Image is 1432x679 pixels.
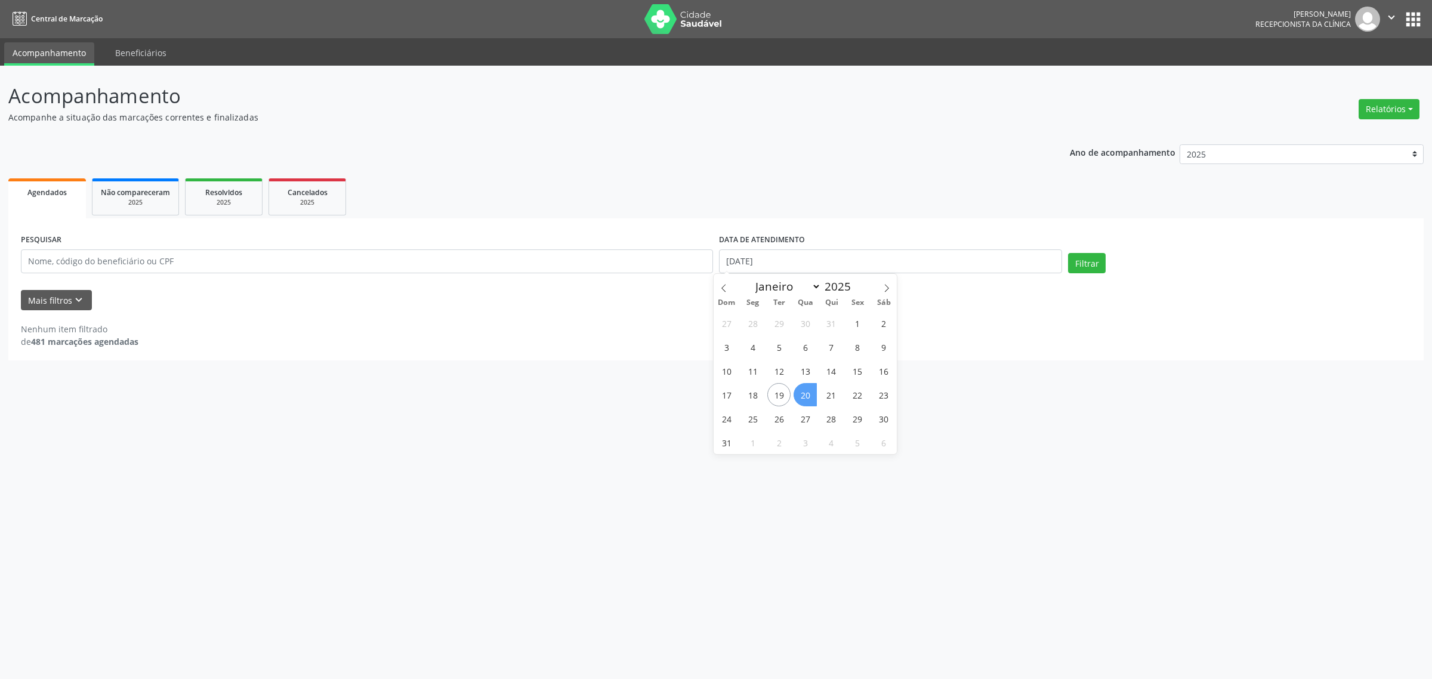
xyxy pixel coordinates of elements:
[8,81,999,111] p: Acompanhamento
[820,311,843,335] span: Julho 31, 2025
[821,279,860,294] input: Year
[819,299,845,307] span: Qui
[1255,19,1351,29] span: Recepcionista da clínica
[21,231,61,249] label: PESQUISAR
[8,9,103,29] a: Central de Marcação
[741,383,764,406] span: Agosto 18, 2025
[872,311,896,335] span: Agosto 2, 2025
[794,359,817,382] span: Agosto 13, 2025
[794,383,817,406] span: Agosto 20, 2025
[750,278,822,295] select: Month
[1403,9,1424,30] button: apps
[845,299,871,307] span: Sex
[846,431,869,454] span: Setembro 5, 2025
[741,311,764,335] span: Julho 28, 2025
[715,407,738,430] span: Agosto 24, 2025
[872,383,896,406] span: Agosto 23, 2025
[719,249,1062,273] input: Selecione um intervalo
[27,187,67,197] span: Agendados
[1359,99,1419,119] button: Relatórios
[794,407,817,430] span: Agosto 27, 2025
[872,407,896,430] span: Agosto 30, 2025
[101,187,170,197] span: Não compareceram
[846,359,869,382] span: Agosto 15, 2025
[72,294,85,307] i: keyboard_arrow_down
[715,335,738,359] span: Agosto 3, 2025
[794,431,817,454] span: Setembro 3, 2025
[871,299,897,307] span: Sáb
[820,431,843,454] span: Setembro 4, 2025
[767,359,791,382] span: Agosto 12, 2025
[741,335,764,359] span: Agosto 4, 2025
[794,335,817,359] span: Agosto 6, 2025
[846,407,869,430] span: Agosto 29, 2025
[31,14,103,24] span: Central de Marcação
[4,42,94,66] a: Acompanhamento
[792,299,819,307] span: Qua
[767,407,791,430] span: Agosto 26, 2025
[714,299,740,307] span: Dom
[741,359,764,382] span: Agosto 11, 2025
[8,111,999,124] p: Acompanhe a situação das marcações correntes e finalizadas
[767,311,791,335] span: Julho 29, 2025
[820,383,843,406] span: Agosto 21, 2025
[107,42,175,63] a: Beneficiários
[101,198,170,207] div: 2025
[872,335,896,359] span: Agosto 9, 2025
[21,335,138,348] div: de
[846,311,869,335] span: Agosto 1, 2025
[1068,253,1106,273] button: Filtrar
[715,359,738,382] span: Agosto 10, 2025
[277,198,337,207] div: 2025
[1070,144,1175,159] p: Ano de acompanhamento
[820,335,843,359] span: Agosto 7, 2025
[740,299,766,307] span: Seg
[194,198,254,207] div: 2025
[21,323,138,335] div: Nenhum item filtrado
[846,335,869,359] span: Agosto 8, 2025
[288,187,328,197] span: Cancelados
[820,359,843,382] span: Agosto 14, 2025
[1255,9,1351,19] div: [PERSON_NAME]
[872,359,896,382] span: Agosto 16, 2025
[820,407,843,430] span: Agosto 28, 2025
[205,187,242,197] span: Resolvidos
[715,311,738,335] span: Julho 27, 2025
[719,231,805,249] label: DATA DE ATENDIMENTO
[766,299,792,307] span: Ter
[767,431,791,454] span: Setembro 2, 2025
[741,407,764,430] span: Agosto 25, 2025
[767,335,791,359] span: Agosto 5, 2025
[1385,11,1398,24] i: 
[715,383,738,406] span: Agosto 17, 2025
[715,431,738,454] span: Agosto 31, 2025
[767,383,791,406] span: Agosto 19, 2025
[21,249,713,273] input: Nome, código do beneficiário ou CPF
[794,311,817,335] span: Julho 30, 2025
[1380,7,1403,32] button: 
[846,383,869,406] span: Agosto 22, 2025
[872,431,896,454] span: Setembro 6, 2025
[31,336,138,347] strong: 481 marcações agendadas
[1355,7,1380,32] img: img
[21,290,92,311] button: Mais filtroskeyboard_arrow_down
[741,431,764,454] span: Setembro 1, 2025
